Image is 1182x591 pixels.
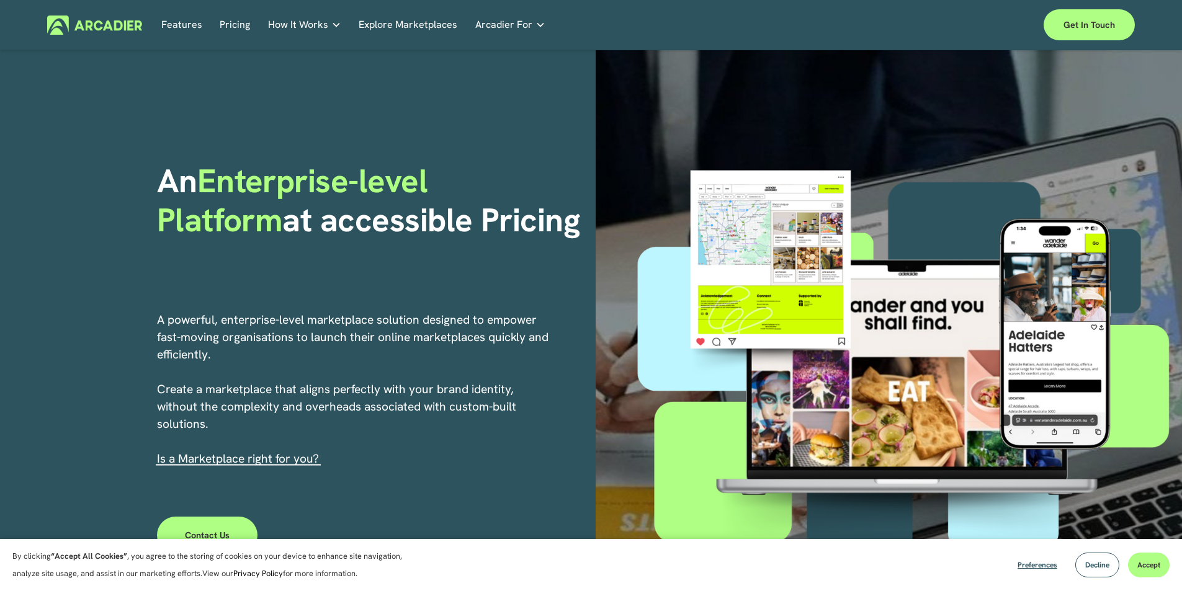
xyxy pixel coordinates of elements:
span: Decline [1085,560,1109,570]
span: I [157,451,319,466]
p: By clicking , you agree to the storing of cookies on your device to enhance site navigation, anal... [12,548,416,582]
span: Accept [1137,560,1160,570]
button: Decline [1075,553,1119,577]
strong: “Accept All Cookies” [51,551,127,561]
a: folder dropdown [475,16,545,35]
a: Explore Marketplaces [359,16,457,35]
a: Get in touch [1044,9,1135,40]
p: A powerful, enterprise-level marketplace solution designed to empower fast-moving organisations t... [157,311,550,468]
a: Privacy Policy [233,568,283,579]
span: Enterprise-level Platform [157,159,436,241]
a: s a Marketplace right for you? [160,451,319,466]
span: Arcadier For [475,16,532,33]
img: Arcadier [47,16,142,35]
a: Pricing [220,16,250,35]
a: folder dropdown [268,16,341,35]
button: Preferences [1008,553,1067,577]
h1: An at accessible Pricing [157,162,587,239]
span: Preferences [1018,560,1057,570]
a: Contact Us [157,517,258,554]
span: How It Works [268,16,328,33]
button: Accept [1128,553,1170,577]
a: Features [161,16,202,35]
